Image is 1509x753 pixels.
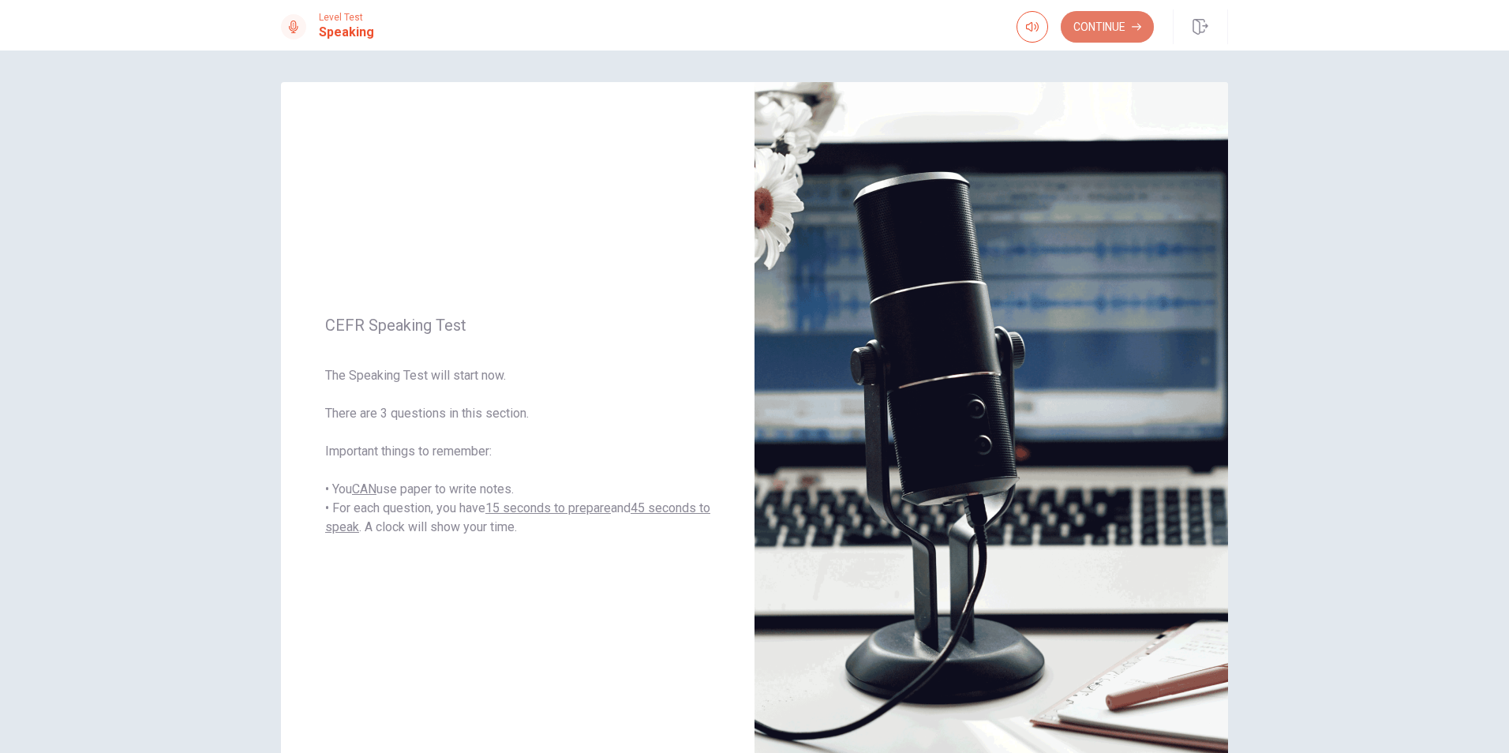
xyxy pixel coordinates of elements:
u: 15 seconds to prepare [485,500,611,515]
h1: Speaking [319,23,374,42]
span: CEFR Speaking Test [325,316,710,335]
span: The Speaking Test will start now. There are 3 questions in this section. Important things to reme... [325,366,710,537]
button: Continue [1061,11,1154,43]
u: CAN [352,481,376,496]
span: Level Test [319,12,374,23]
